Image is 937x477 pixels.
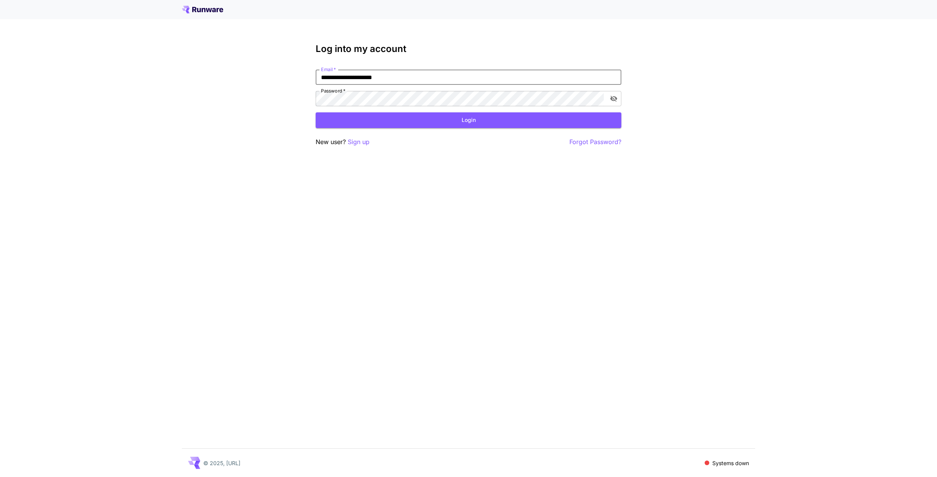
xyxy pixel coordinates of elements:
[316,44,621,54] h3: Log into my account
[321,88,345,94] label: Password
[569,137,621,147] button: Forgot Password?
[321,66,336,73] label: Email
[607,92,621,105] button: toggle password visibility
[348,137,370,147] button: Sign up
[316,112,621,128] button: Login
[712,459,749,467] p: Systems down
[203,459,240,467] p: © 2025, [URL]
[316,137,370,147] p: New user?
